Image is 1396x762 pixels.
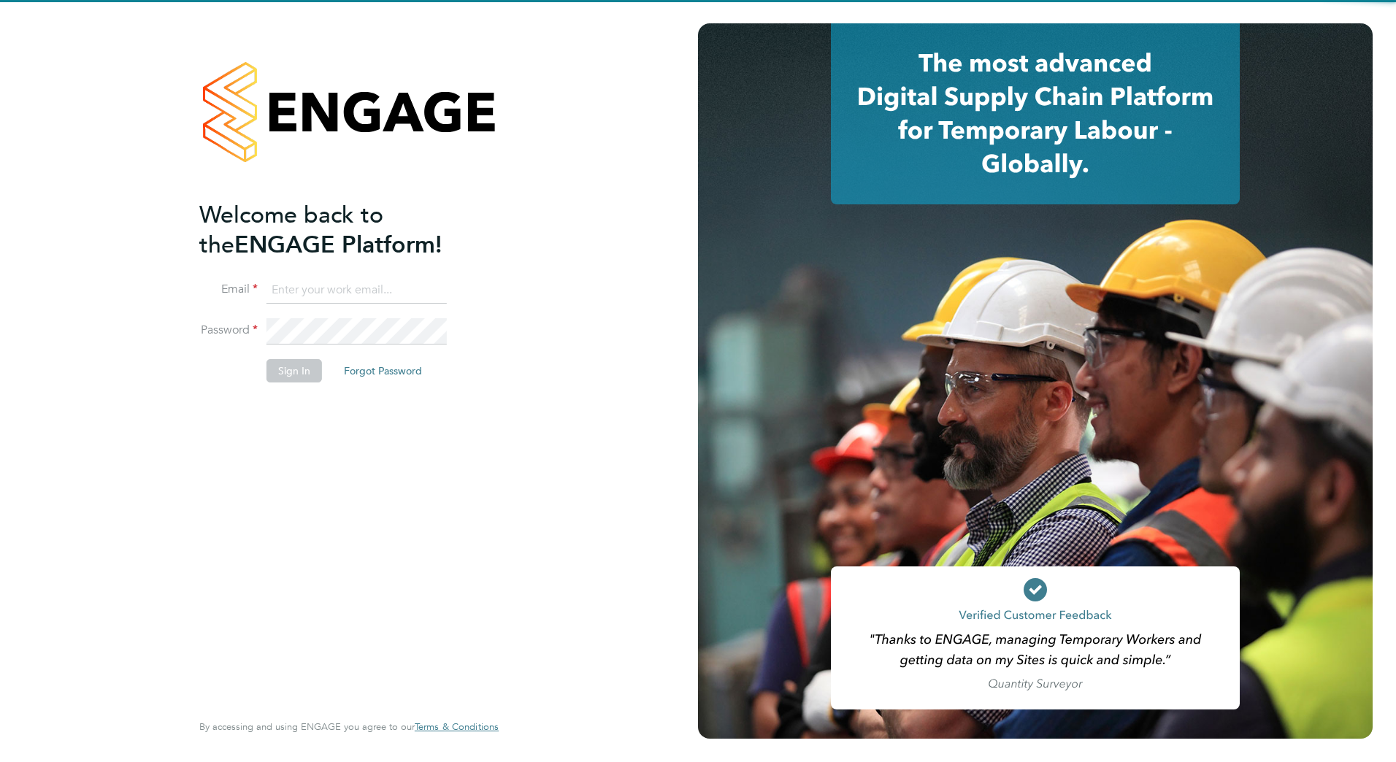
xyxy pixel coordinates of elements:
button: Forgot Password [332,359,434,382]
label: Email [199,282,258,297]
a: Terms & Conditions [415,721,499,733]
button: Sign In [266,359,322,382]
span: By accessing and using ENGAGE you agree to our [199,720,499,733]
label: Password [199,323,258,338]
span: Welcome back to the [199,201,383,259]
h2: ENGAGE Platform! [199,200,484,260]
input: Enter your work email... [266,277,447,304]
